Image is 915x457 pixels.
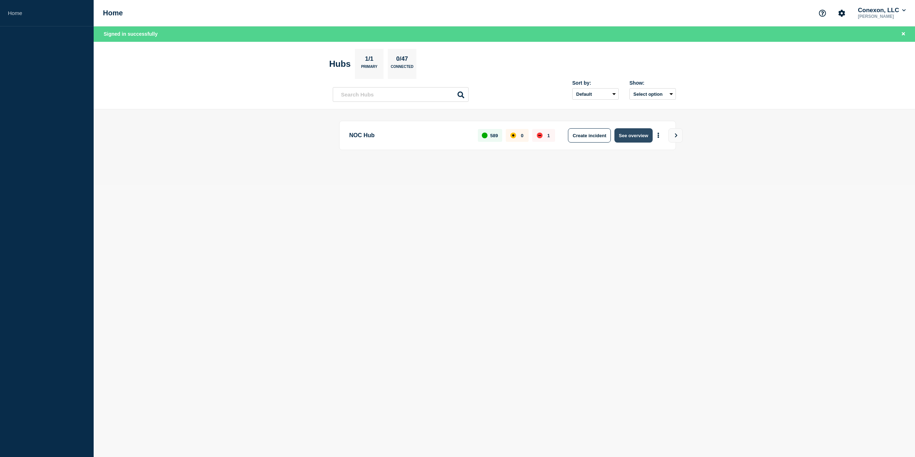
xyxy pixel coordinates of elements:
[104,31,158,37] span: Signed in successfully
[362,55,376,65] p: 1/1
[391,65,413,72] p: Connected
[572,88,619,100] select: Sort by
[856,14,907,19] p: [PERSON_NAME]
[834,6,849,21] button: Account settings
[568,128,611,143] button: Create incident
[815,6,830,21] button: Support
[668,128,683,143] button: View
[333,87,469,102] input: Search Hubs
[510,133,516,138] div: affected
[614,128,652,143] button: See overview
[629,88,676,100] button: Select option
[349,128,470,143] p: NOC Hub
[654,129,663,142] button: More actions
[482,133,488,138] div: up
[899,30,908,38] button: Close banner
[629,80,676,86] div: Show:
[547,133,550,138] p: 1
[521,133,523,138] p: 0
[329,59,351,69] h2: Hubs
[394,55,411,65] p: 0/47
[572,80,619,86] div: Sort by:
[537,133,543,138] div: down
[490,133,498,138] p: 589
[361,65,377,72] p: Primary
[856,7,907,14] button: Conexon, LLC
[103,9,123,17] h1: Home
